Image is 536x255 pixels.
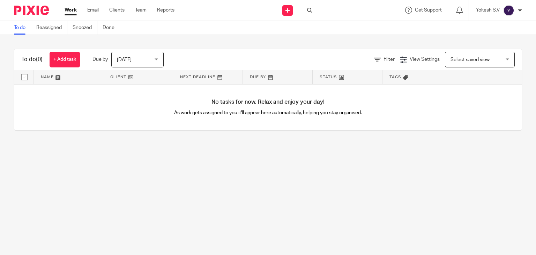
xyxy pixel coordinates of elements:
[415,8,442,13] span: Get Support
[410,57,440,62] span: View Settings
[109,7,125,14] a: Clients
[50,52,80,67] a: + Add task
[87,7,99,14] a: Email
[503,5,514,16] img: svg%3E
[451,57,490,62] span: Select saved view
[117,57,132,62] span: [DATE]
[36,57,43,62] span: (0)
[36,21,67,35] a: Reassigned
[14,6,49,15] img: Pixie
[384,57,395,62] span: Filter
[14,99,522,106] h4: No tasks for now. Relax and enjoy your day!
[141,109,395,116] p: As work gets assigned to you it'll appear here automatically, helping you stay organised.
[135,7,147,14] a: Team
[476,7,500,14] p: Yokesh S.V
[157,7,174,14] a: Reports
[14,21,31,35] a: To do
[103,21,120,35] a: Done
[65,7,77,14] a: Work
[73,21,97,35] a: Snoozed
[92,56,108,63] p: Due by
[21,56,43,63] h1: To do
[389,75,401,79] span: Tags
